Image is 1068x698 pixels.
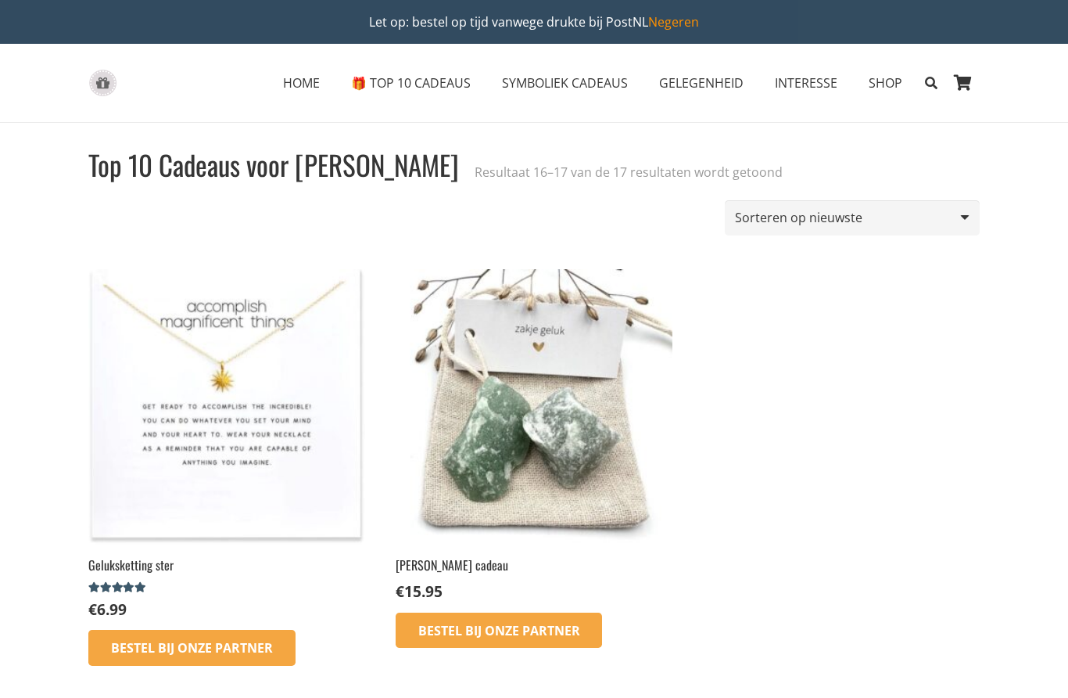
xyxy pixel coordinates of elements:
[486,63,643,103] a: SYMBOLIEK CADEAUSSYMBOLIEK CADEAUS Menu
[396,269,672,603] a: [PERSON_NAME] cadeau €15.95
[725,200,980,236] select: Winkelbestelling
[396,581,404,602] span: €
[88,269,365,546] img: cadeau vriendschap geluk kerstmis cadeaus met betekenis ketting op wenskaartje kopen
[88,630,296,666] a: Bestel bij onze Partner
[775,74,837,92] span: INTERESSE
[643,63,759,103] a: GELEGENHEIDGELEGENHEID Menu
[335,63,486,103] a: 🎁 TOP 10 CADEAUS🎁 TOP 10 CADEAUS Menu
[396,613,603,649] a: Bestel bij onze Partner
[267,63,335,103] a: HOMEHOME Menu
[853,63,918,103] a: SHOPSHOP Menu
[88,581,149,594] span: Gewaardeerd uit 5
[88,147,459,182] h1: Top 10 Cadeaus voor [PERSON_NAME]
[351,74,471,92] span: 🎁 TOP 10 CADEAUS
[918,63,945,103] a: Zoeken
[502,74,628,92] span: SYMBOLIEK CADEAUS
[88,599,97,620] span: €
[283,74,320,92] span: HOME
[648,13,699,31] a: Negeren
[88,269,365,620] a: Geluksketting sterGewaardeerd 5.00 uit 5 €6.99
[396,269,672,546] img: zakje geluk cadeau geven met deze Aventurijn kracht edelsteen spiritueel kado - bestel via inspir...
[88,599,127,620] bdi: 6.99
[475,163,783,182] p: Resultaat 16–17 van de 17 resultaten wordt getoond
[869,74,902,92] span: SHOP
[88,556,365,574] h2: Geluksketting ster
[88,581,149,594] div: Gewaardeerd 5.00 uit 5
[659,74,744,92] span: GELEGENHEID
[396,556,672,574] h2: [PERSON_NAME] cadeau
[88,70,117,97] a: gift-box-icon-grey-inspirerendwinkelen
[759,63,853,103] a: INTERESSEINTERESSE Menu
[396,581,443,602] bdi: 15.95
[945,44,980,122] a: Winkelwagen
